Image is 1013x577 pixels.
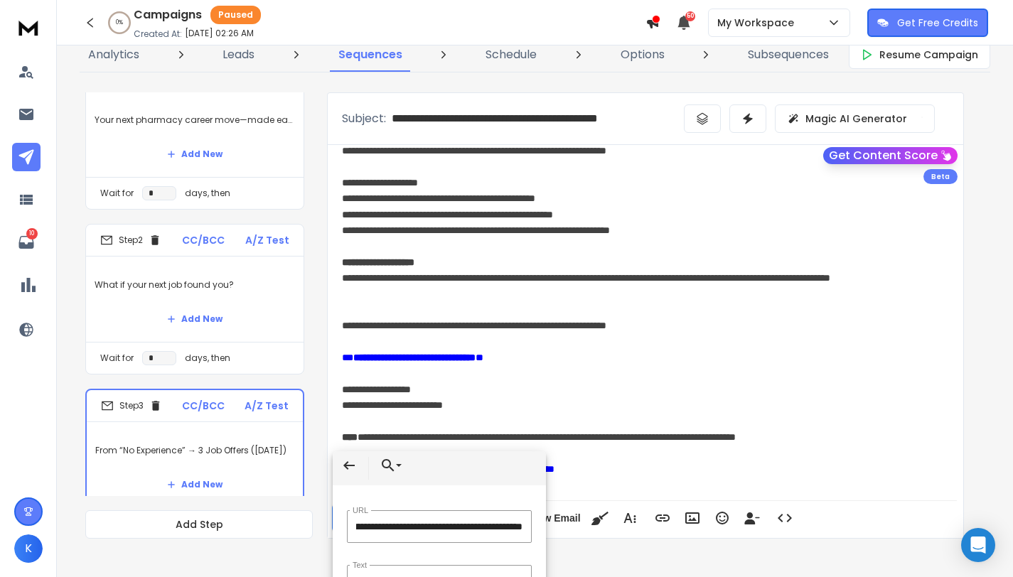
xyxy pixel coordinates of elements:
[85,510,313,539] button: Add Step
[923,169,958,184] div: Beta
[621,46,665,63] p: Options
[330,38,411,72] a: Sequences
[100,352,134,364] p: Wait for
[849,41,990,69] button: Resume Campaign
[185,188,230,199] p: days, then
[223,46,254,63] p: Leads
[80,38,148,72] a: Analytics
[116,18,123,27] p: 0 %
[616,504,643,532] button: More Text
[85,59,304,210] li: Step1CC/BCCA/Z TestYour next pharmacy career move—made easierAdd NewWait fordays, then
[679,504,706,532] button: Insert Image (⌘P)
[134,6,202,23] h1: Campaigns
[245,233,289,247] p: A/Z Test
[14,534,43,563] button: K
[95,265,295,305] p: What if your next job found you?
[85,224,304,374] li: Step2CC/BCCA/Z TestWhat if your next job found you?Add NewWait fordays, then
[649,504,676,532] button: Insert Link (⌘K)
[26,228,38,239] p: 10
[771,504,798,532] button: Code View
[739,38,837,72] a: Subsequences
[85,389,304,541] li: Step3CC/BCCA/Z TestFrom “No Experience” → 3 Job Offers ([DATE])Add NewWait fordays, then
[867,9,988,37] button: Get Free Credits
[739,504,766,532] button: Insert Unsubscribe Link
[342,110,386,127] p: Subject:
[14,14,43,41] img: logo
[185,352,230,364] p: days, then
[775,104,935,133] button: Magic AI Generator
[95,431,294,470] p: From “No Experience” → 3 Job Offers ([DATE])
[95,100,295,140] p: Your next pharmacy career move—made easier
[185,28,254,39] p: [DATE] 02:26 AM
[350,561,370,570] label: Text
[214,38,263,72] a: Leads
[897,16,978,30] p: Get Free Credits
[717,16,800,30] p: My Workspace
[338,46,402,63] p: Sequences
[685,11,695,21] span: 50
[486,46,537,63] p: Schedule
[100,188,134,199] p: Wait for
[823,147,958,164] button: Get Content Score
[350,506,371,515] label: URL
[961,528,995,562] div: Open Intercom Messenger
[156,305,234,333] button: Add New
[477,38,545,72] a: Schedule
[156,470,234,499] button: Add New
[100,234,161,247] div: Step 2
[709,504,736,532] button: Emoticons
[88,46,139,63] p: Analytics
[332,504,377,532] button: Save
[612,38,673,72] a: Options
[510,512,583,524] span: Preview Email
[245,399,289,413] p: A/Z Test
[182,233,225,247] p: CC/BCC
[372,451,404,480] button: Choose Link
[805,112,907,126] p: Magic AI Generator
[586,504,613,532] button: Clean HTML
[156,140,234,168] button: Add New
[210,6,261,24] div: Paused
[182,399,225,413] p: CC/BCC
[748,46,829,63] p: Subsequences
[101,399,162,412] div: Step 3
[12,228,41,257] a: 10
[134,28,182,40] p: Created At:
[333,451,365,480] button: Back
